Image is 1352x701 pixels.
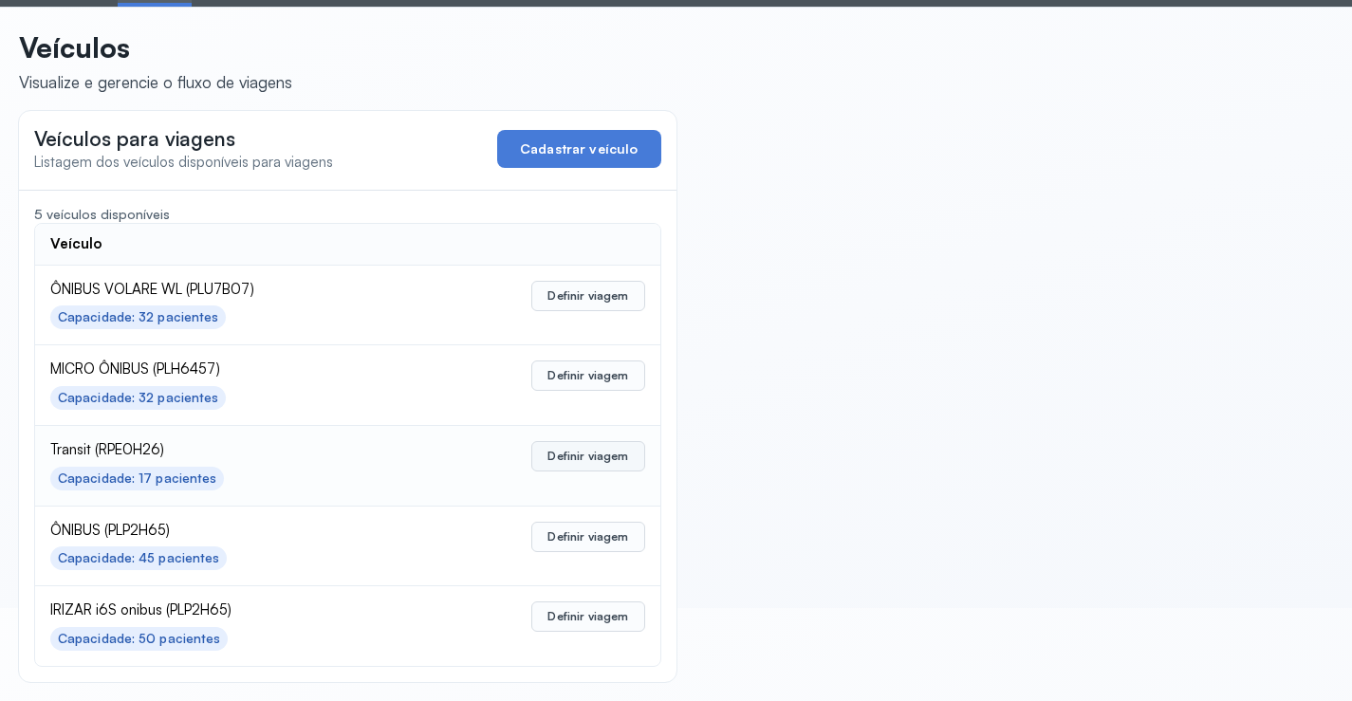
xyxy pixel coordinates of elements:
button: Definir viagem [531,281,644,311]
span: ÔNIBUS VOLARE WL (PLU7B07) [50,281,408,299]
button: Definir viagem [531,601,644,632]
span: IRIZAR i6S onibus (PLP2H65) [50,601,408,619]
div: Capacidade: 45 pacientes [58,550,219,566]
div: Veículo [50,235,102,253]
button: Cadastrar veículo [497,130,661,168]
span: Listagem dos veículos disponíveis para viagens [34,153,333,171]
div: Capacidade: 17 pacientes [58,470,216,487]
span: Transit (RPE0H26) [50,441,408,459]
div: Capacidade: 32 pacientes [58,309,218,325]
button: Definir viagem [531,360,644,391]
div: 5 veículos disponíveis [34,206,661,223]
p: Veículos [19,30,292,65]
div: Visualize e gerencie o fluxo de viagens [19,72,292,92]
div: Capacidade: 32 pacientes [58,390,218,406]
button: Definir viagem [531,522,644,552]
div: Capacidade: 50 pacientes [58,631,220,647]
button: Definir viagem [531,441,644,471]
span: Veículos para viagens [34,126,235,151]
span: MICRO ÔNIBUS (PLH6457) [50,360,408,378]
span: ÔNIBUS (PLP2H65) [50,522,408,540]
